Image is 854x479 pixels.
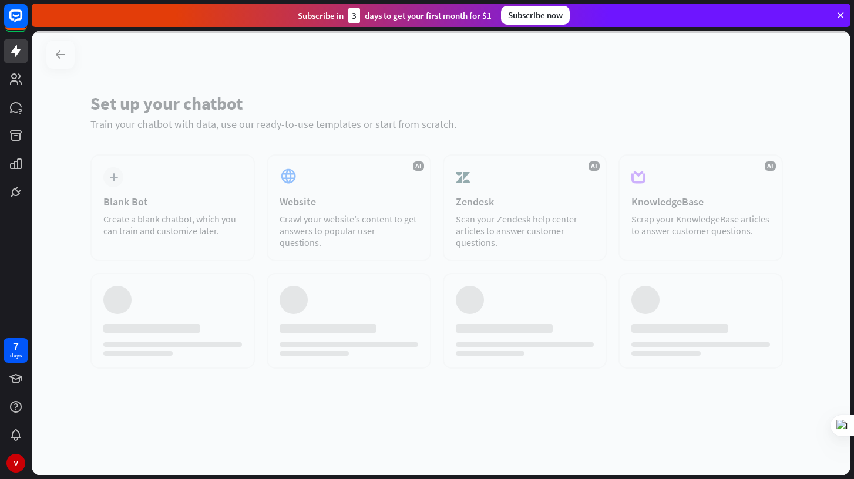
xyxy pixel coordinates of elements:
[6,454,25,473] div: V
[501,6,570,25] div: Subscribe now
[298,8,492,23] div: Subscribe in days to get your first month for $1
[10,352,22,360] div: days
[13,341,19,352] div: 7
[348,8,360,23] div: 3
[4,338,28,363] a: 7 days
